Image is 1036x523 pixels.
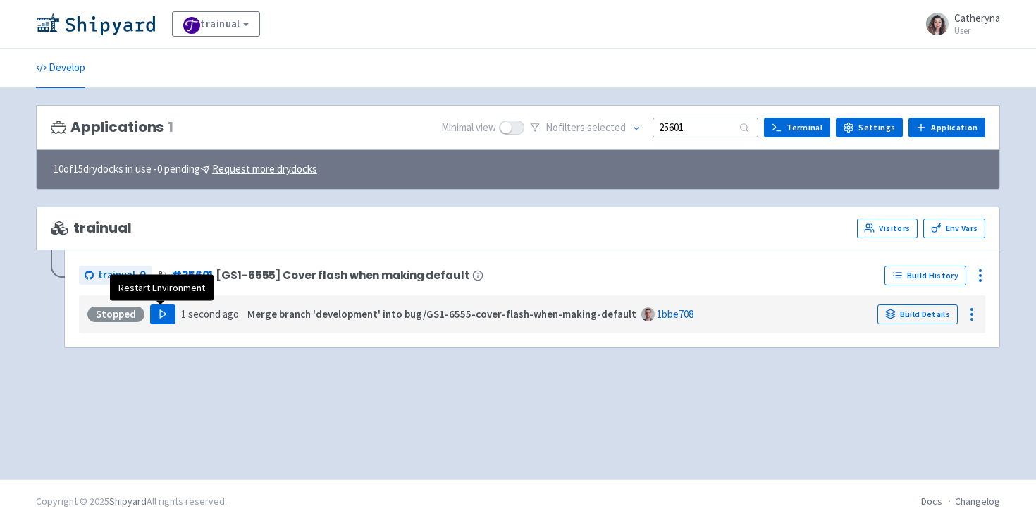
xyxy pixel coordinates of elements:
span: Minimal view [441,120,496,136]
a: Terminal [764,118,830,137]
a: Catheryna User [918,13,1000,35]
a: Build History [884,266,966,285]
span: Catheryna [954,11,1000,25]
span: trainual [98,267,135,283]
strong: Merge branch 'development' into bug/GS1-6555-cover-flash-when-making-default [247,307,636,321]
span: trainual [51,220,132,236]
a: Settings [836,118,903,137]
span: No filter s [545,120,626,136]
div: Copyright © 2025 All rights reserved. [36,494,227,509]
span: selected [587,121,626,134]
a: trainual [172,11,260,37]
u: Request more drydocks [212,162,317,176]
a: Develop [36,49,85,88]
a: 1bbe708 [657,307,693,321]
a: Env Vars [923,219,985,238]
a: Changelog [955,495,1000,507]
a: Docs [921,495,942,507]
a: Shipyard [109,495,147,507]
a: #25601 [171,268,213,283]
small: User [954,26,1000,35]
a: Visitors [857,219,918,238]
a: Build Details [877,304,958,324]
div: Stopped [87,307,144,322]
span: 10 of 15 drydocks in use - 0 pending [54,161,317,178]
span: [GS1-6555] Cover flash when making default [216,269,469,281]
a: trainual [79,266,152,285]
input: Search... [653,118,758,137]
span: 1 [168,119,173,135]
h3: Applications [51,119,173,135]
button: Play [150,304,175,324]
a: Application [908,118,985,137]
time: 1 second ago [181,307,239,321]
img: Shipyard logo [36,13,155,35]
